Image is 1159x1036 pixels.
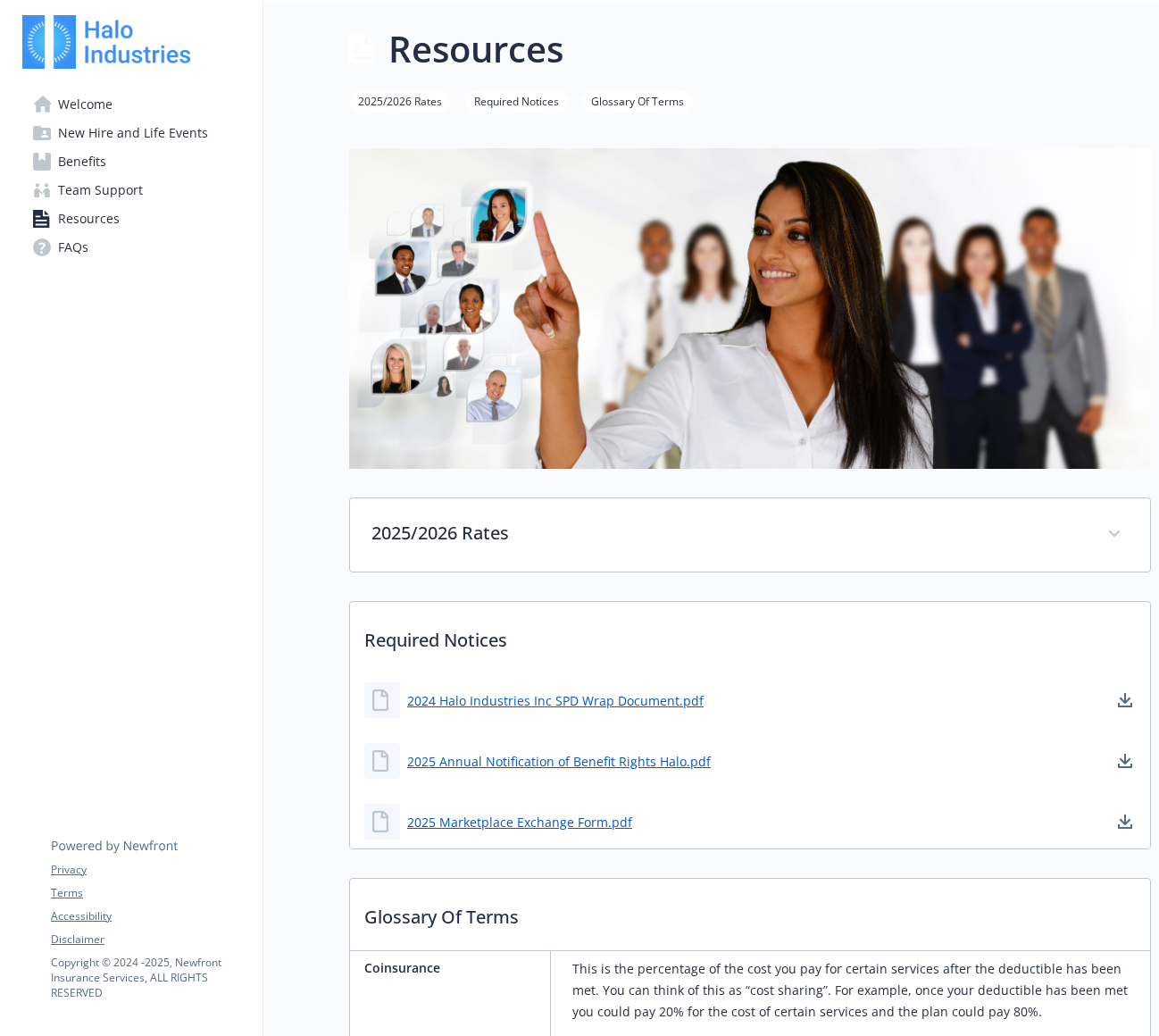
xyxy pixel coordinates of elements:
a: download document [1114,811,1136,832]
h1: Resources [388,22,563,76]
a: Team Support [22,176,248,205]
a: Required Notices [465,92,568,109]
p: This is the percentage of the cost you pay for certain services after the deductible has been met... [572,958,1143,1023]
a: download document [1114,750,1136,772]
p: Glossary Of Terms [350,879,1150,945]
span: Benefits [58,147,106,176]
a: Terms [51,885,247,901]
a: Accessibility [51,908,247,924]
span: FAQs [58,233,88,262]
img: resources page banner [349,148,1151,469]
a: Benefits [22,147,248,176]
a: 2024 Halo Industries Inc SPD Wrap Document.pdf [407,691,704,710]
a: 2025 Annual Notification of Benefit Rights Halo.pdf [407,752,711,771]
a: FAQs [22,233,248,262]
p: 2025/2026 Rates [371,520,1086,547]
span: New Hire and Life Events [58,119,208,147]
p: Copyright © 2024 - 2025 , Newfront Insurance Services, ALL RIGHTS RESERVED [51,955,247,1000]
a: New Hire and Life Events [22,119,248,147]
a: 2025 Marketplace Exchange Form.pdf [407,813,632,831]
span: Welcome [58,90,113,119]
a: Resources [22,205,248,233]
a: Disclaimer [51,932,247,948]
span: Team Support [58,176,143,205]
a: Privacy [51,862,247,878]
a: download document [1114,689,1136,711]
p: Coinsurance [364,958,543,977]
span: Resources [58,205,120,233]
div: 2025/2026 Rates [350,498,1150,572]
p: Required Notices [350,602,1150,668]
a: 2025/2026 Rates [349,92,451,109]
a: Glossary Of Terms [582,92,693,109]
a: Welcome [22,90,248,119]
